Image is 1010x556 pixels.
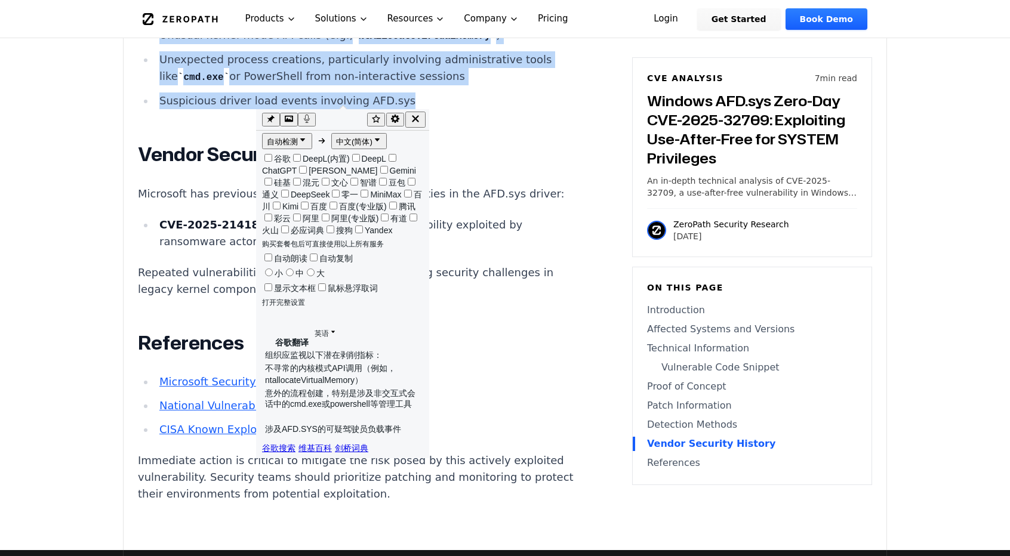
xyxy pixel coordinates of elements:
[138,264,582,298] p: Repeated vulnerabilities in this driver indicate ongoing security challenges in legacy kernel com...
[647,322,857,336] a: Affected Systems and Versions
[786,8,867,30] a: Book Demo
[647,360,857,375] a: Vulnerable Code Snippet
[138,143,582,166] h2: Vendor Security History
[138,186,582,202] p: Microsoft has previously addressed similar vulnerabilities in the AFD.sys driver:
[815,72,857,84] p: 7 min read
[647,456,857,470] a: References
[673,218,789,230] p: ZeroPath Security Research
[159,218,263,231] strong: CVE-2025-21418:
[155,92,582,109] li: Suspicious driver load events involving AFD.sys
[697,8,781,30] a: Get Started
[647,303,857,317] a: Introduction
[178,72,229,83] code: cmd.exe
[138,452,582,502] p: Immediate action is critical to mitigate the risk posed by this actively exploited vulnerability....
[159,423,402,435] a: CISA Known Exploited Vulnerabilities Catalog
[639,8,692,30] a: Login
[155,217,582,250] li: Another use-after-free vulnerability exploited by ransomware actors in [DATE]
[647,379,857,394] a: Proof of Concept
[647,399,857,413] a: Patch Information
[353,31,496,42] code: NtAllocateVirtualMemory
[138,331,582,355] h2: References
[647,91,857,168] h3: Windows AFD.sys Zero-Day CVE-2025-32709: Exploiting Use-After-Free for SYSTEM Privileges
[647,72,723,84] h6: CVE Analysis
[647,341,857,356] a: Technical Information
[159,375,350,388] a: Microsoft Security Response Center
[647,418,857,432] a: Detection Methods
[673,230,789,242] p: [DATE]
[159,399,330,412] a: National Vulnerability Database
[155,51,582,85] li: Unexpected process creations, particularly involving administrative tools like or PowerShell from...
[647,175,857,199] p: An in-depth technical analysis of CVE-2025-32709, a use-after-free vulnerability in Windows Ancil...
[647,221,666,240] img: ZeroPath Security Research
[647,437,857,451] a: Vendor Security History
[647,282,857,294] h6: On this page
